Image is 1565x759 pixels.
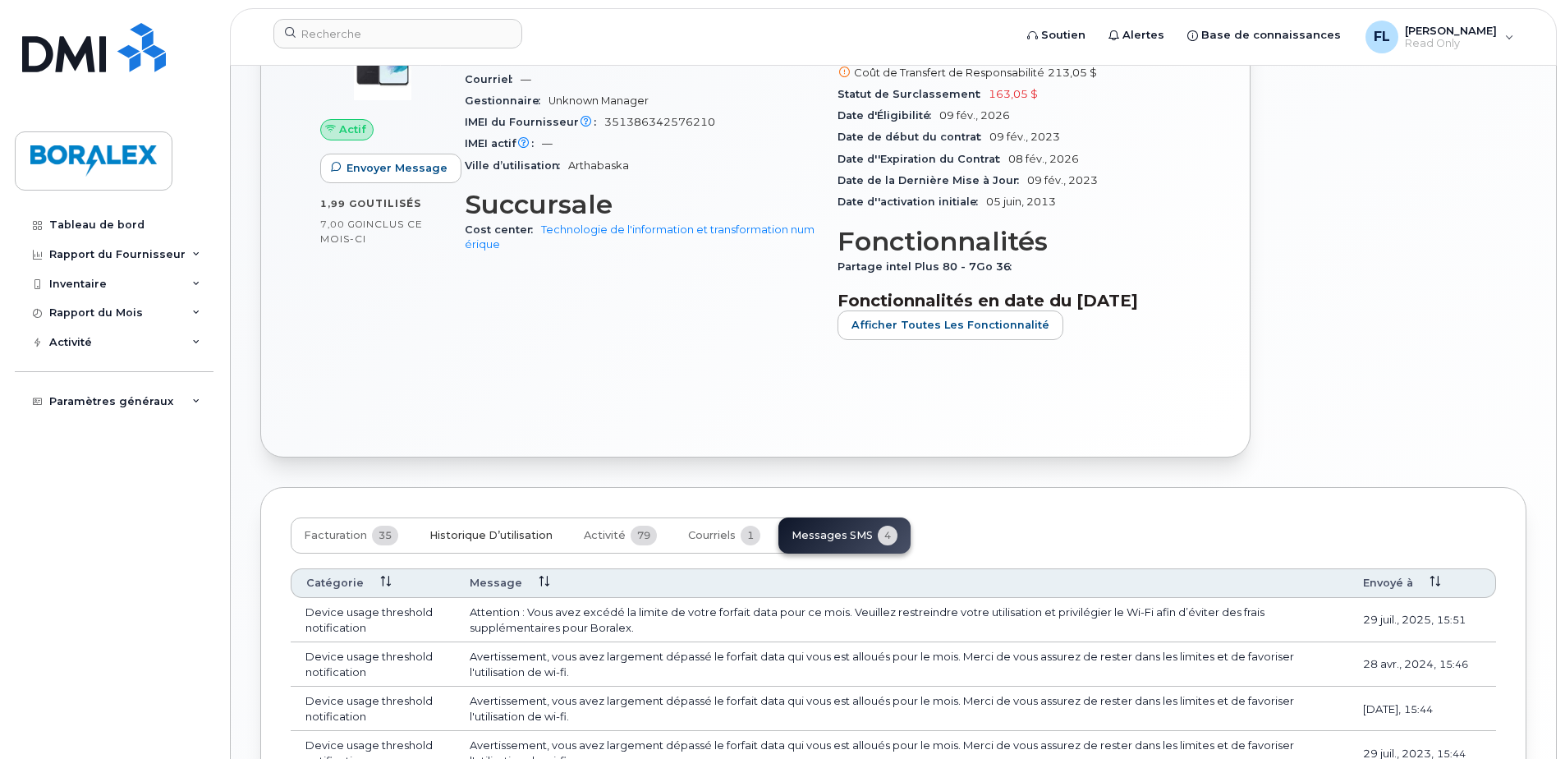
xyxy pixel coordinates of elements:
[1405,37,1497,50] span: Read Only
[465,137,542,149] span: IMEI actif
[1008,153,1079,165] span: 08 fév., 2026
[838,195,986,208] span: Date d''activation initiale
[366,197,421,209] span: utilisés
[584,529,626,542] span: Activité
[1404,703,1433,715] span: 15:44
[429,529,553,542] span: Historique d’utilisation
[851,317,1049,333] span: Afficher Toutes les Fonctionnalité
[465,73,521,85] span: Courriel
[320,218,363,230] span: 7,00 Go
[838,174,1027,186] span: Date de la Dernière Mise à Jour
[548,94,649,107] span: Unknown Manager
[372,526,398,545] span: 35
[838,131,989,143] span: Date de début du contrat
[455,642,1348,687] td: Avertissement, vous avez largement dépassé le forfait data qui vous est alloués pour le mois. Mer...
[1363,576,1413,591] span: Envoyé à
[291,642,455,687] td: Device usage threshold notification
[838,88,989,100] span: Statut de Surclassement
[1437,614,1466,626] span: 15:51
[838,109,939,122] span: Date d'Éligibilité
[1097,19,1176,52] a: Alertes
[1405,24,1497,37] span: [PERSON_NAME]
[347,160,447,176] span: Envoyer Message
[1048,67,1097,79] span: 213,05 $
[838,291,1191,310] h3: Fonctionnalités en date du [DATE]
[1374,27,1390,47] span: FL
[1363,702,1401,715] span: [DATE],
[1354,21,1526,53] div: Francois Larocque
[542,137,553,149] span: —
[1363,657,1436,670] span: 28 avr., 2024,
[465,94,548,107] span: Gestionnaire
[989,131,1060,143] span: 09 fév., 2023
[688,529,736,542] span: Courriels
[320,198,366,209] span: 1,99 Go
[1363,613,1434,626] span: 29 juil., 2025,
[1041,27,1085,44] span: Soutien
[306,576,364,591] span: Catégorie
[465,223,541,236] span: Cost center
[339,122,366,137] span: Actif
[1016,19,1097,52] a: Soutien
[1122,27,1164,44] span: Alertes
[465,223,815,251] a: Technologie de l'information et transformation numérique
[604,116,715,128] span: 351386342576210
[521,73,531,85] span: —
[838,227,1191,256] h3: Fonctionnalités
[1027,174,1098,186] span: 09 fév., 2023
[465,116,604,128] span: IMEI du Fournisseur
[470,576,522,591] span: Message
[1439,658,1468,670] span: 15:46
[741,526,760,545] span: 1
[1201,27,1341,44] span: Base de connaissances
[291,687,455,731] td: Device usage threshold notification
[320,154,461,183] button: Envoyer Message
[465,190,818,219] h3: Succursale
[455,598,1348,642] td: Attention : Vous avez excédé la limite de votre forfait data pour ce mois. Veuillez restreindre v...
[939,109,1010,122] span: 09 fév., 2026
[1176,19,1352,52] a: Base de connaissances
[568,159,629,172] span: Arthabaska
[838,153,1008,165] span: Date d''Expiration du Contrat
[455,687,1348,731] td: Avertissement, vous avez largement dépassé le forfait data qui vous est alloués pour le mois. Mer...
[838,51,1191,80] span: 213,05 $
[838,310,1063,340] button: Afficher Toutes les Fonctionnalité
[273,19,522,48] input: Recherche
[854,67,1044,79] span: Coût de Transfert de Responsabilité
[631,526,657,545] span: 79
[320,218,423,245] span: inclus ce mois-ci
[304,529,367,542] span: Facturation
[465,159,568,172] span: Ville d’utilisation
[989,88,1038,100] span: 163,05 $
[986,195,1056,208] span: 05 juin, 2013
[838,260,1020,273] span: Partage intel Plus 80 - 7Go 36
[291,598,455,642] td: Device usage threshold notification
